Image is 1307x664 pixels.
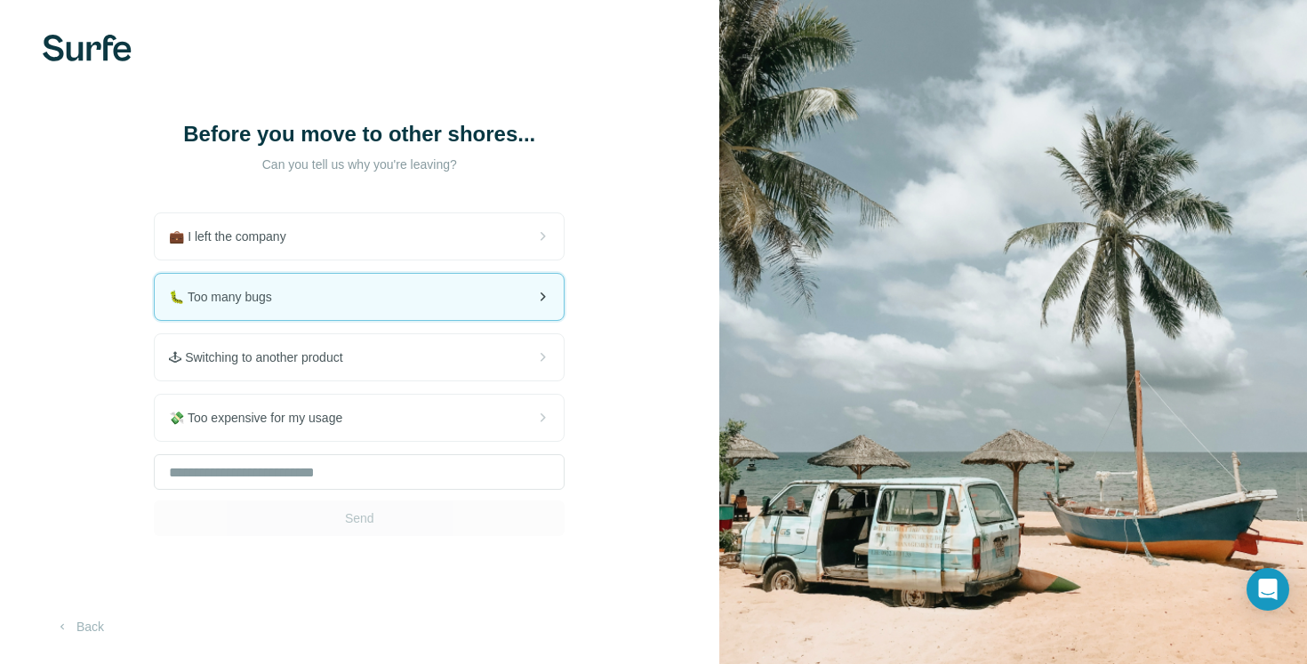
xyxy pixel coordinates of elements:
img: Surfe's logo [43,35,132,61]
p: Can you tell us why you're leaving? [181,156,537,173]
span: 💼 I left the company [169,228,300,245]
span: 🐛 Too many bugs [169,288,286,306]
button: Back [43,611,116,643]
span: 🕹 Switching to another product [169,348,357,366]
div: Open Intercom Messenger [1247,568,1289,611]
span: 💸 Too expensive for my usage [169,409,357,427]
h1: Before you move to other shores... [181,120,537,148]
